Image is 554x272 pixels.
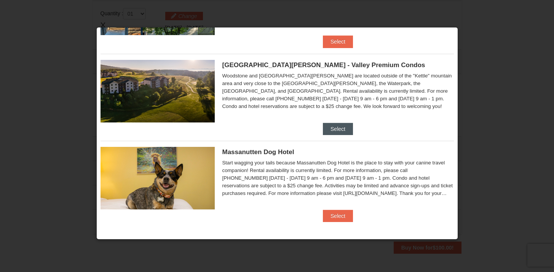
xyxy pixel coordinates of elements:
[222,72,454,110] div: Woodstone and [GEOGRAPHIC_DATA][PERSON_NAME] are located outside of the "Kettle" mountain area an...
[323,210,353,222] button: Select
[222,159,454,197] div: Start wagging your tails because Massanutten Dog Hotel is the place to stay with your canine trav...
[101,147,215,209] img: 27428181-5-81c892a3.jpg
[222,61,425,69] span: [GEOGRAPHIC_DATA][PERSON_NAME] - Valley Premium Condos
[222,148,294,156] span: Massanutten Dog Hotel
[323,123,353,135] button: Select
[323,35,353,48] button: Select
[101,60,215,122] img: 19219041-4-ec11c166.jpg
